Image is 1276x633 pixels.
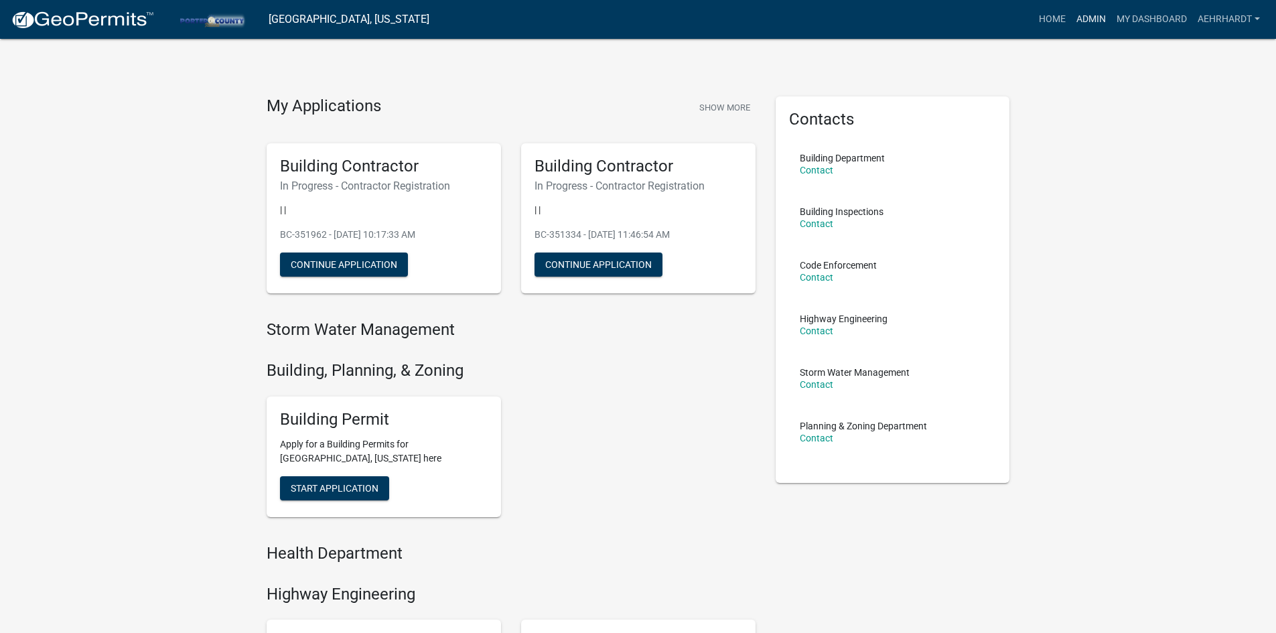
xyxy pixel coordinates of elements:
[535,203,742,217] p: | |
[800,207,883,216] p: Building Inspections
[789,110,997,129] h5: Contacts
[291,482,378,493] span: Start Application
[280,437,488,466] p: Apply for a Building Permits for [GEOGRAPHIC_DATA], [US_STATE] here
[800,314,888,324] p: Highway Engineering
[1192,7,1265,32] a: aehrhardt
[280,157,488,176] h5: Building Contractor
[280,180,488,192] h6: In Progress - Contractor Registration
[535,180,742,192] h6: In Progress - Contractor Registration
[1111,7,1192,32] a: My Dashboard
[267,585,756,604] h4: Highway Engineering
[800,261,877,270] p: Code Enforcement
[280,410,488,429] h5: Building Permit
[1071,7,1111,32] a: Admin
[800,272,833,283] a: Contact
[535,157,742,176] h5: Building Contractor
[694,96,756,119] button: Show More
[800,326,833,336] a: Contact
[800,153,885,163] p: Building Department
[800,379,833,390] a: Contact
[535,228,742,242] p: BC-351334 - [DATE] 11:46:54 AM
[800,368,910,377] p: Storm Water Management
[165,10,258,28] img: Porter County, Indiana
[280,228,488,242] p: BC-351962 - [DATE] 10:17:33 AM
[800,421,927,431] p: Planning & Zoning Department
[267,96,381,117] h4: My Applications
[267,544,756,563] h4: Health Department
[1034,7,1071,32] a: Home
[800,218,833,229] a: Contact
[535,253,662,277] button: Continue Application
[280,253,408,277] button: Continue Application
[267,361,756,380] h4: Building, Planning, & Zoning
[269,8,429,31] a: [GEOGRAPHIC_DATA], [US_STATE]
[267,320,756,340] h4: Storm Water Management
[800,165,833,175] a: Contact
[800,433,833,443] a: Contact
[280,476,389,500] button: Start Application
[280,203,488,217] p: | |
